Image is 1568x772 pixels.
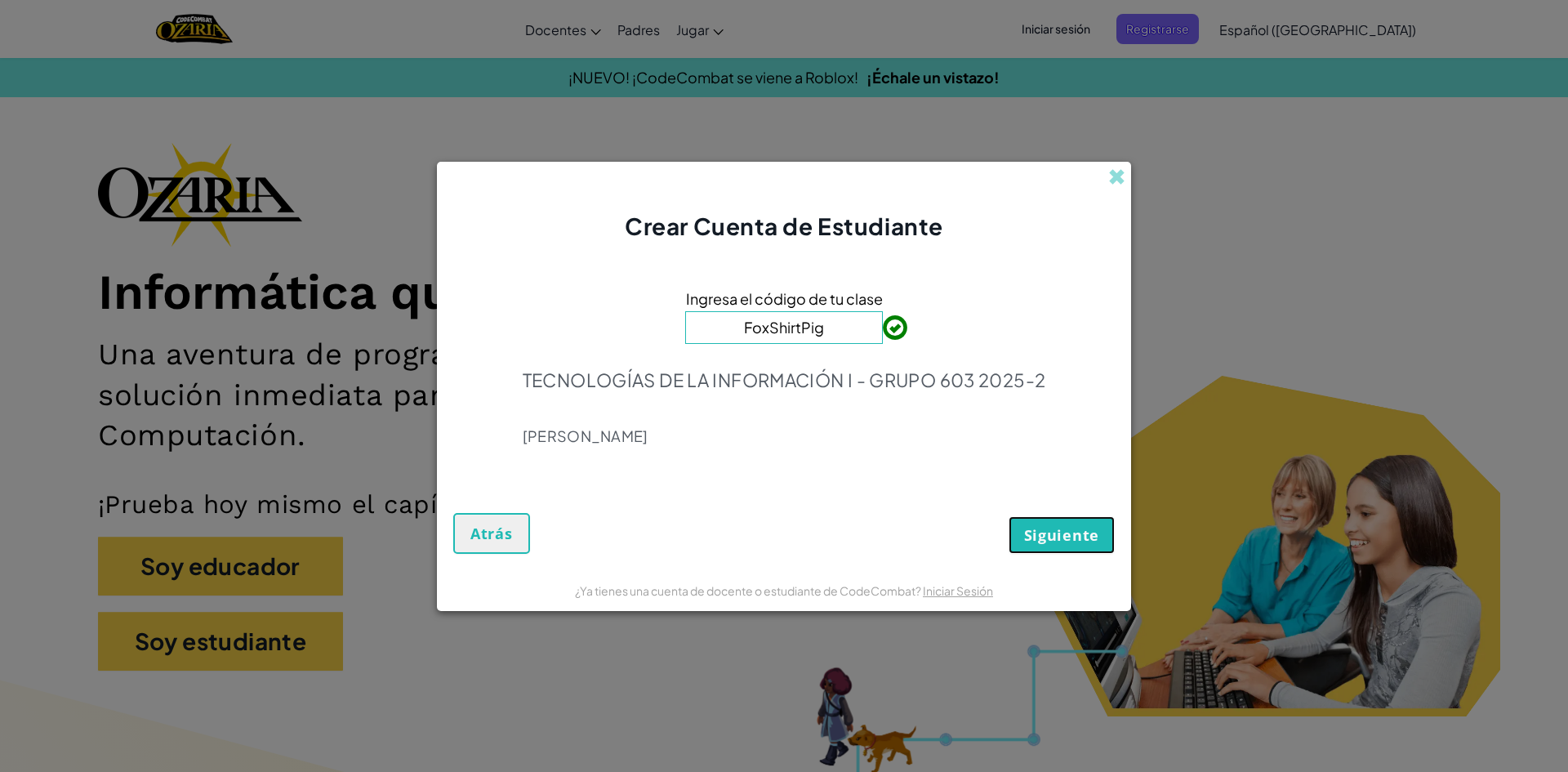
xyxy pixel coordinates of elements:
[523,368,1046,391] p: TECNOLOGÍAS DE LA INFORMACIÓN I - GRUPO 603 2025-2
[1024,525,1099,545] span: Siguiente
[523,426,1046,446] p: [PERSON_NAME]
[470,524,513,543] span: Atrás
[923,583,993,598] a: Iniciar Sesión
[625,212,943,240] span: Crear Cuenta de Estudiante
[1009,516,1115,554] button: Siguiente
[686,287,883,310] span: Ingresa el código de tu clase
[453,513,530,554] button: Atrás
[575,583,923,598] span: ¿Ya tienes una cuenta de docente o estudiante de CodeCombat?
